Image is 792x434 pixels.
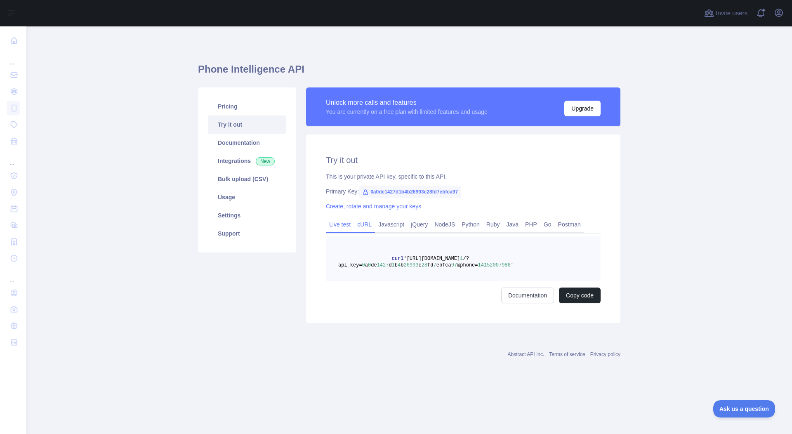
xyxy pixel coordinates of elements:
[540,218,555,231] a: Go
[208,152,286,170] a: Integrations New
[256,157,275,165] span: New
[7,150,20,167] div: ...
[408,218,431,231] a: jQuery
[362,262,365,268] span: 0
[503,218,522,231] a: Java
[457,262,478,268] span: &phone=
[326,187,601,196] div: Primary Key:
[371,262,377,268] span: de
[208,116,286,134] a: Try it out
[716,9,747,18] span: Invite users
[451,262,457,268] span: 97
[208,188,286,206] a: Usage
[422,262,427,268] span: 28
[403,256,460,262] span: '[URL][DOMAIN_NAME]
[564,101,601,116] button: Upgrade
[549,351,585,357] a: Terms of service
[392,256,404,262] span: curl
[326,172,601,181] div: This is your private API key, specific to this API.
[354,218,375,231] a: cURL
[433,262,436,268] span: 7
[431,218,458,231] a: NodeJS
[377,262,389,268] span: 1427
[418,262,421,268] span: c
[478,262,511,268] span: 14152007986
[511,262,514,268] span: '
[198,63,620,83] h1: Phone Intelligence API
[713,400,775,417] iframe: Toggle Customer Support
[389,262,391,268] span: d
[208,97,286,116] a: Pricing
[326,98,488,108] div: Unlock more calls and features
[508,351,544,357] a: Abstract API Inc.
[359,186,461,198] span: 0a0de1427d1b4b26993c28fd7ebfca97
[395,262,398,268] span: b
[375,218,408,231] a: Javascript
[392,262,395,268] span: 1
[326,218,354,231] a: Live test
[458,218,483,231] a: Python
[208,134,286,152] a: Documentation
[326,203,421,210] a: Create, rotate and manage your keys
[460,256,463,262] span: 1
[501,288,554,303] a: Documentation
[522,218,540,231] a: PHP
[208,170,286,188] a: Bulk upload (CSV)
[208,206,286,224] a: Settings
[7,267,20,284] div: ...
[559,288,601,303] button: Copy code
[702,7,749,20] button: Invite users
[427,262,433,268] span: fd
[326,108,488,116] div: You are currently on a free plan with limited features and usage
[7,50,20,66] div: ...
[436,262,451,268] span: ebfca
[555,218,584,231] a: Postman
[403,262,418,268] span: 26993
[326,154,601,166] h2: Try it out
[208,224,286,243] a: Support
[365,262,368,268] span: a
[401,262,403,268] span: b
[368,262,371,268] span: 0
[483,218,503,231] a: Ruby
[590,351,620,357] a: Privacy policy
[398,262,401,268] span: 4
